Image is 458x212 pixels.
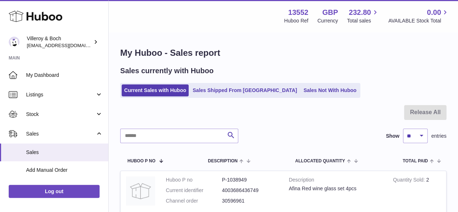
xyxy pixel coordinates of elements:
dd: 4003686436749 [222,187,278,194]
span: Stock [26,111,95,118]
dd: 30596961 [222,198,278,204]
dt: Current identifier [166,187,222,194]
span: Description [208,159,238,163]
strong: GBP [322,8,338,17]
h1: My Huboo - Sales report [120,47,446,59]
dt: Channel order [166,198,222,204]
div: Currency [318,17,338,24]
div: Afina Red wine glass set 4pcs [289,185,382,192]
h2: Sales currently with Huboo [120,66,214,76]
img: no-photo.jpg [126,176,155,205]
dt: Huboo P no [166,176,222,183]
a: 232.80 Total sales [347,8,379,24]
span: Listings [26,91,95,98]
dd: P-1038949 [222,176,278,183]
span: Sales [26,149,103,156]
span: 0.00 [427,8,441,17]
a: Current Sales with Huboo [122,84,189,96]
span: Add Manual Order [26,167,103,174]
a: Sales Shipped From [GEOGRAPHIC_DATA] [190,84,299,96]
img: internalAdmin-13552@internal.huboo.com [9,37,20,47]
a: 0.00 AVAILABLE Stock Total [388,8,449,24]
strong: Description [289,176,382,185]
strong: Quantity Sold [393,177,426,184]
span: Sales [26,130,95,137]
span: ALLOCATED Quantity [295,159,345,163]
a: Log out [9,185,100,198]
span: entries [431,133,446,140]
span: Total paid [403,159,428,163]
a: Sales Not With Huboo [301,84,359,96]
div: Villeroy & Boch [27,35,92,49]
span: Huboo P no [127,159,155,163]
span: 232.80 [349,8,371,17]
label: Show [386,133,399,140]
span: My Dashboard [26,72,103,79]
span: Total sales [347,17,379,24]
div: Huboo Ref [284,17,308,24]
span: AVAILABLE Stock Total [388,17,449,24]
span: [EMAIL_ADDRESS][DOMAIN_NAME] [27,42,106,48]
strong: 13552 [288,8,308,17]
